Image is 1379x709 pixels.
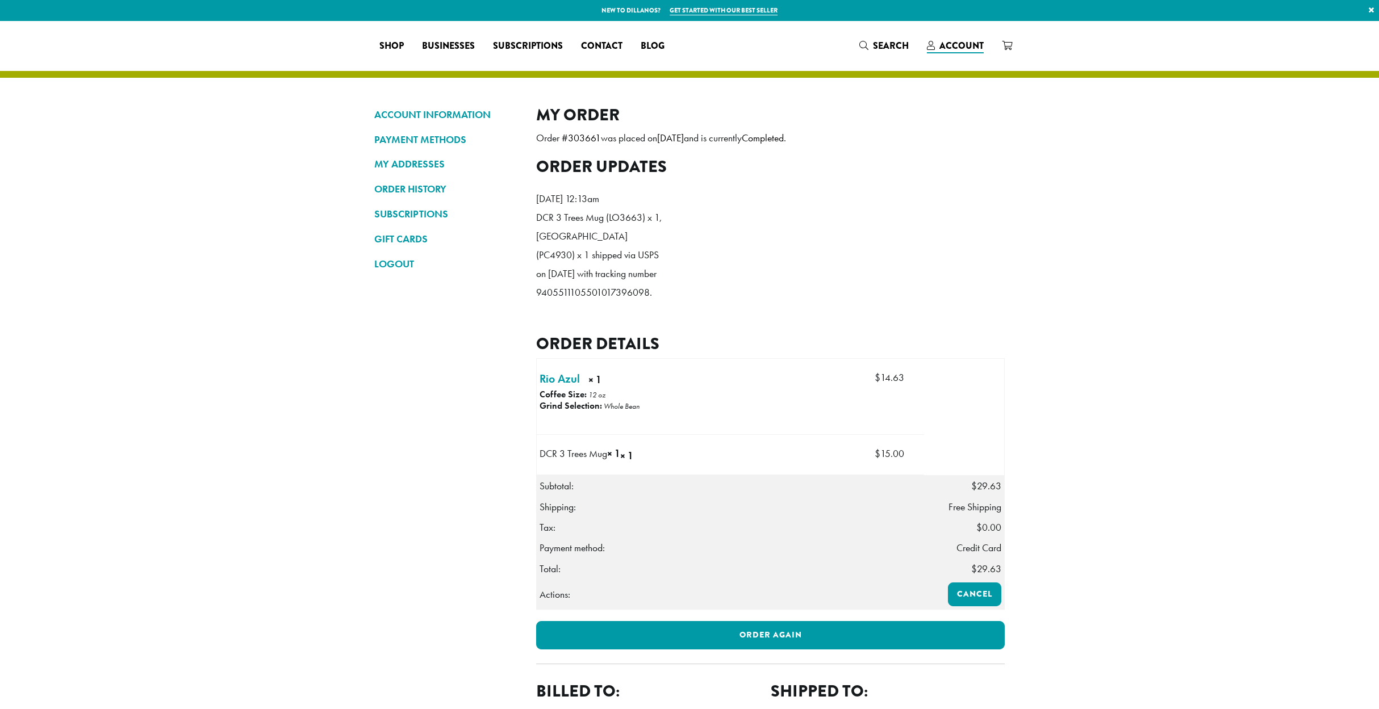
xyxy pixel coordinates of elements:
a: Cancel order 303661 [948,582,1001,606]
td: Free Shipping [924,497,1004,517]
td: Credit Card [924,538,1004,558]
span: $ [875,371,880,384]
th: Actions: [537,580,925,610]
strong: × 1 [588,372,637,390]
span: 0.00 [976,521,1001,534]
p: [DATE] 12:13am [536,190,667,208]
span: Shop [379,39,404,53]
a: Search [850,36,918,55]
a: Get started with our best seller [670,6,778,15]
a: LOGOUT [374,254,519,274]
mark: 303661 [568,132,601,144]
mark: Completed [742,132,784,144]
th: Shipping: [537,497,925,517]
a: ACCOUNT INFORMATION [374,105,519,124]
h2: Order updates [536,157,1005,177]
th: Total: [537,559,925,580]
span: $ [971,480,977,492]
p: Order # was placed on and is currently . [536,129,1005,148]
span: $ [976,521,982,534]
h2: My Order [536,105,1005,125]
h2: Billed to: [536,681,771,701]
strong: × 1 [607,447,620,460]
bdi: 15.00 [875,447,904,460]
span: $ [971,563,977,575]
a: Shop [370,37,413,55]
mark: [DATE] [657,132,684,144]
a: ORDER HISTORY [374,179,519,199]
span: Search [873,39,909,52]
a: PAYMENT METHODS [374,130,519,149]
th: Payment method: [537,538,925,558]
p: 12 oz [588,390,605,400]
a: Rio Azul [540,370,580,387]
th: Subtotal: [537,476,925,497]
span: Account [939,39,984,52]
bdi: 14.63 [875,371,904,384]
span: $ [875,447,880,460]
strong: Grind Selection: [540,400,602,412]
span: DCR 3 Trees Mug [540,446,620,463]
strong: × 1 [620,448,657,463]
a: Order again [536,621,1005,649]
a: MY ADDRESSES [374,154,519,174]
span: 29.63 [971,480,1001,492]
a: GIFT CARDS [374,229,519,249]
h2: Shipped to: [771,681,1005,701]
span: 29.63 [971,563,1001,575]
span: Blog [641,39,665,53]
strong: Coffee Size: [540,388,587,400]
p: DCR 3 Trees Mug (LO3663) x 1, [GEOGRAPHIC_DATA] (PC4930) x 1 shipped via USPS on [DATE] with trac... [536,208,667,302]
h2: Order details [536,334,1005,354]
p: Whole Bean [604,401,640,411]
span: Contact [581,39,622,53]
span: Businesses [422,39,475,53]
th: Tax: [537,517,925,538]
span: Subscriptions [493,39,563,53]
a: SUBSCRIPTIONS [374,204,519,224]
